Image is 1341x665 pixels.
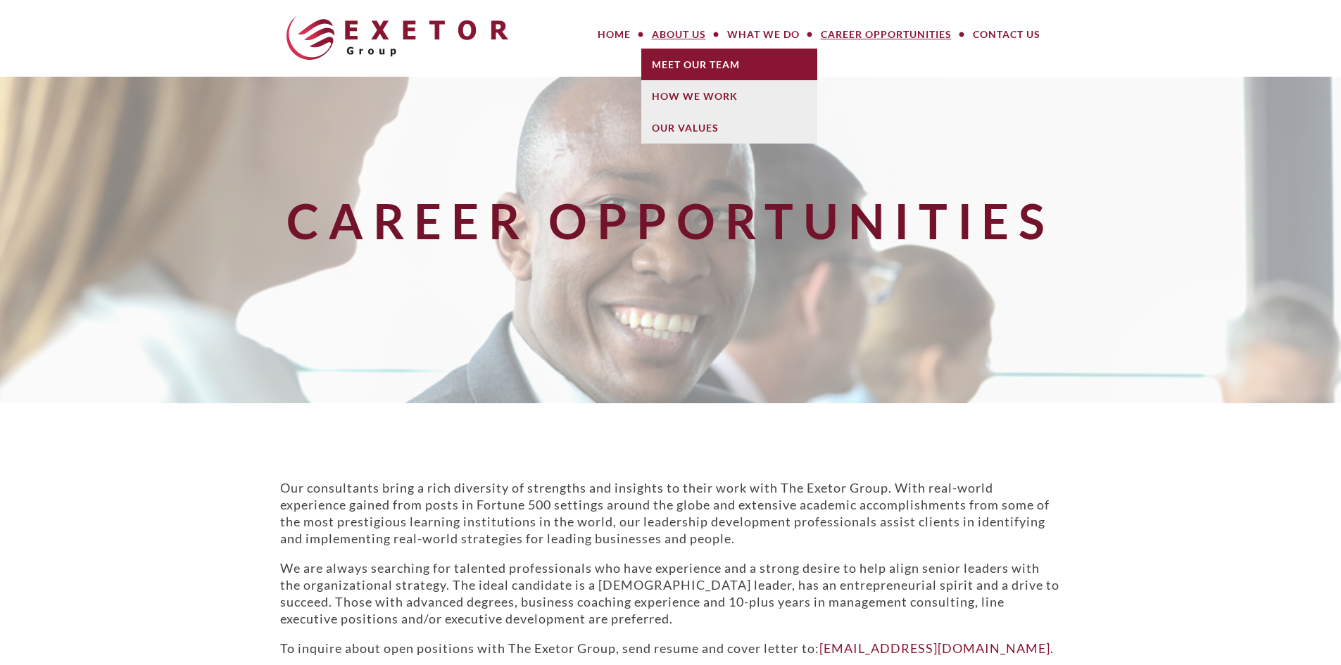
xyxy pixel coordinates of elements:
h1: Career Opportunities [272,194,1070,247]
a: How We Work [641,80,817,112]
a: Home [587,20,641,49]
p: Our consultants bring a rich diversity of strengths and insights to their work with The Exetor Gr... [280,479,1062,547]
a: Meet Our Team [641,49,817,80]
a: Career Opportunities [810,20,962,49]
img: The Exetor Group [287,16,508,60]
a: Contact Us [962,20,1051,49]
p: We are always searching for talented professionals who have experience and a strong desire to hel... [280,559,1062,627]
p: To inquire about open positions with The Exetor Group, send resume and cover letter to: . [280,640,1062,657]
a: [EMAIL_ADDRESS][DOMAIN_NAME] [819,640,1050,656]
a: Our Values [641,112,817,144]
a: About Us [641,20,717,49]
a: What We Do [717,20,810,49]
